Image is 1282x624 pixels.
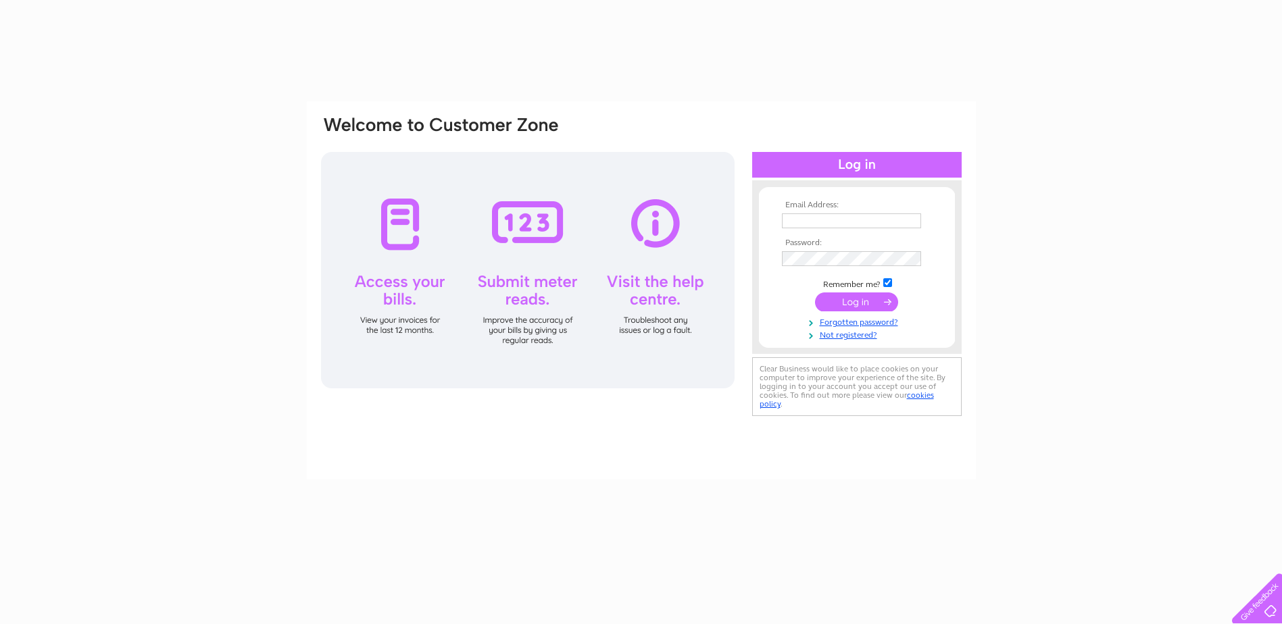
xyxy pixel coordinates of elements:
[779,201,935,210] th: Email Address:
[752,357,962,416] div: Clear Business would like to place cookies on your computer to improve your experience of the sit...
[782,328,935,340] a: Not registered?
[779,276,935,290] td: Remember me?
[779,238,935,248] th: Password:
[815,292,898,311] input: Submit
[782,315,935,328] a: Forgotten password?
[760,390,934,409] a: cookies policy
